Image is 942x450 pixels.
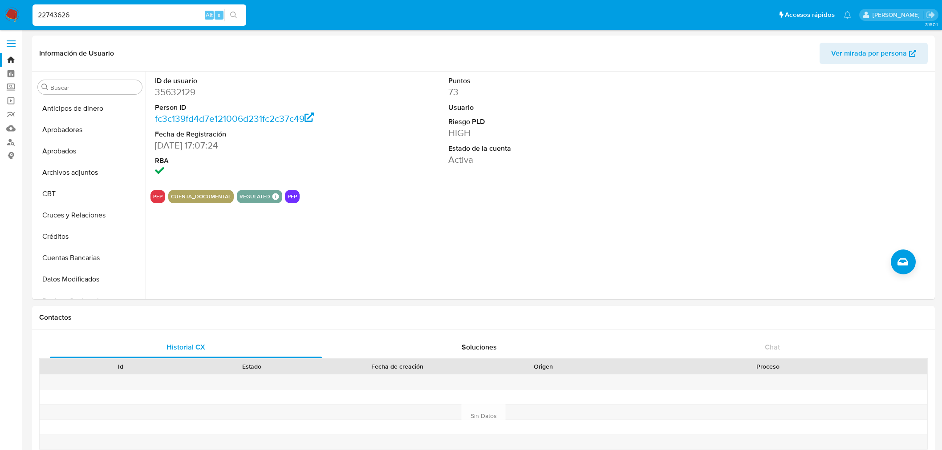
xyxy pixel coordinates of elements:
[484,362,602,371] div: Origen
[34,183,146,205] button: CBT
[34,226,146,247] button: Créditos
[448,103,635,112] dt: Usuario
[32,9,246,21] input: Buscar usuario o caso...
[34,141,146,162] button: Aprobados
[873,11,923,19] p: gregorio.negri@mercadolibre.com
[50,84,138,92] input: Buscar
[34,162,146,183] button: Archivos adjuntos
[155,129,341,139] dt: Fecha de Registración
[34,290,146,311] button: Devices Geolocation
[323,362,471,371] div: Fecha de creación
[785,10,835,20] span: Accesos rápidos
[831,43,907,64] span: Ver mirada por persona
[155,76,341,86] dt: ID de usuario
[155,86,341,98] dd: 35632129
[34,119,146,141] button: Aprobadores
[39,49,114,58] h1: Información de Usuario
[448,76,635,86] dt: Puntos
[448,144,635,153] dt: Estado de la cuenta
[926,10,935,20] a: Salir
[448,127,635,139] dd: HIGH
[155,103,341,112] dt: Person ID
[192,362,311,371] div: Estado
[61,362,180,371] div: Id
[34,247,146,269] button: Cuentas Bancarias
[166,342,205,352] span: Historial CX
[820,43,928,64] button: Ver mirada por persona
[224,9,243,21] button: search-icon
[206,11,213,19] span: Alt
[34,98,146,119] button: Anticipos de dinero
[34,269,146,290] button: Datos Modificados
[34,205,146,226] button: Cruces y Relaciones
[448,86,635,98] dd: 73
[462,342,497,352] span: Soluciones
[155,112,314,125] a: fc3c139fd4d7e121006d231fc2c37c49
[155,139,341,152] dd: [DATE] 17:07:24
[39,313,928,322] h1: Contactos
[844,11,851,19] a: Notificaciones
[615,362,921,371] div: Proceso
[41,84,49,91] button: Buscar
[218,11,220,19] span: s
[448,117,635,127] dt: Riesgo PLD
[765,342,780,352] span: Chat
[448,153,635,166] dd: Activa
[155,156,341,166] dt: RBA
